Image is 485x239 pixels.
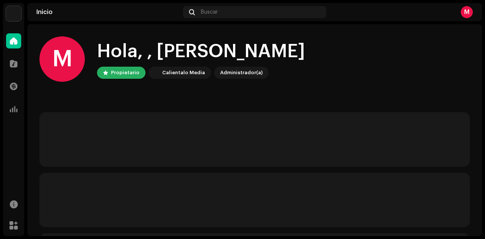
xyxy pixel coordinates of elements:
[220,68,263,77] div: Administrador(a)
[150,68,159,77] img: 4d5a508c-c80f-4d99-b7fb-82554657661d
[97,39,305,64] div: Hola, , [PERSON_NAME]
[6,6,21,21] img: 4d5a508c-c80f-4d99-b7fb-82554657661d
[36,9,180,15] div: Inicio
[39,36,85,82] div: M
[111,68,139,77] div: Propietario
[461,6,473,18] div: M
[201,9,218,15] span: Buscar
[162,68,205,77] div: Calientalo Media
